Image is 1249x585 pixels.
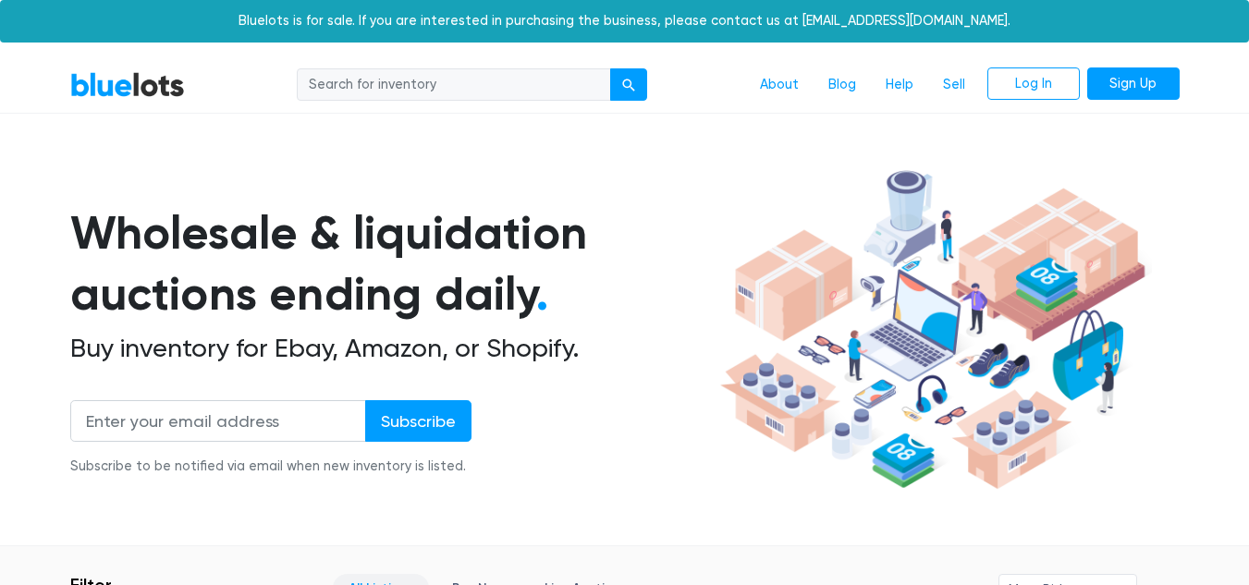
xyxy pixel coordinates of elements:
a: About [745,67,814,103]
a: Help [871,67,928,103]
a: BlueLots [70,71,185,98]
a: Log In [987,67,1080,101]
span: . [536,266,548,322]
input: Enter your email address [70,400,366,442]
input: Subscribe [365,400,471,442]
h2: Buy inventory for Ebay, Amazon, or Shopify. [70,333,714,364]
div: Subscribe to be notified via email when new inventory is listed. [70,457,471,477]
h1: Wholesale & liquidation auctions ending daily [70,202,714,325]
img: hero-ee84e7d0318cb26816c560f6b4441b76977f77a177738b4e94f68c95b2b83dbb.png [714,162,1152,498]
a: Blog [814,67,871,103]
a: Sell [928,67,980,103]
a: Sign Up [1087,67,1180,101]
input: Search for inventory [297,68,611,102]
